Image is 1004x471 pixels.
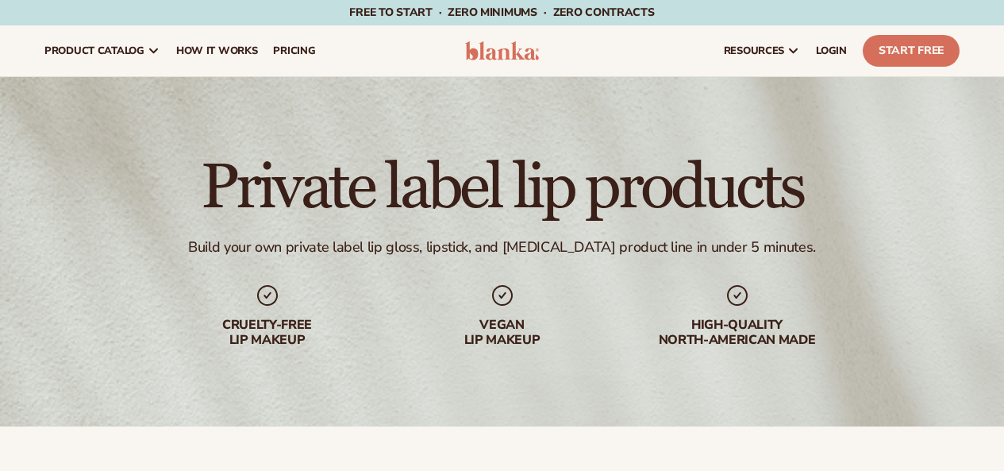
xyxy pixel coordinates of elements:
span: pricing [273,44,315,57]
img: logo [465,41,540,60]
div: Build your own private label lip gloss, lipstick, and [MEDICAL_DATA] product line in under 5 minu... [188,238,816,257]
a: How It Works [168,25,266,76]
a: LOGIN [808,25,855,76]
span: LOGIN [816,44,847,57]
a: Start Free [863,35,960,67]
a: pricing [265,25,323,76]
span: resources [724,44,784,57]
a: resources [716,25,808,76]
span: How It Works [176,44,258,57]
div: Vegan lip makeup [401,318,604,348]
a: product catalog [37,25,168,76]
div: High-quality North-american made [636,318,839,348]
div: Cruelty-free lip makeup [166,318,369,348]
h1: Private label lip products [201,156,803,219]
span: product catalog [44,44,144,57]
span: Free to start · ZERO minimums · ZERO contracts [349,5,654,20]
